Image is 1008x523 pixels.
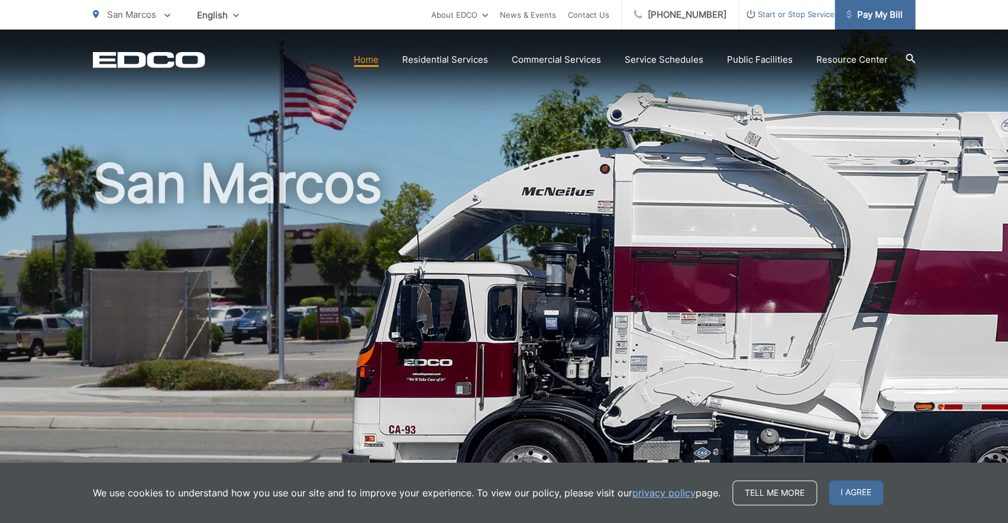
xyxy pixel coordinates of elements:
[402,53,488,67] a: Residential Services
[512,53,601,67] a: Commercial Services
[93,51,205,68] a: EDCD logo. Return to the homepage.
[847,8,903,22] span: Pay My Bill
[727,53,793,67] a: Public Facilities
[732,480,817,505] a: Tell me more
[829,480,883,505] span: I agree
[632,486,696,500] a: privacy policy
[500,8,556,22] a: News & Events
[93,486,721,500] p: We use cookies to understand how you use our site and to improve your experience. To view our pol...
[625,53,703,67] a: Service Schedules
[188,5,248,25] span: English
[354,53,379,67] a: Home
[568,8,609,22] a: Contact Us
[431,8,488,22] a: About EDCO
[107,9,156,20] span: San Marcos
[816,53,888,67] a: Resource Center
